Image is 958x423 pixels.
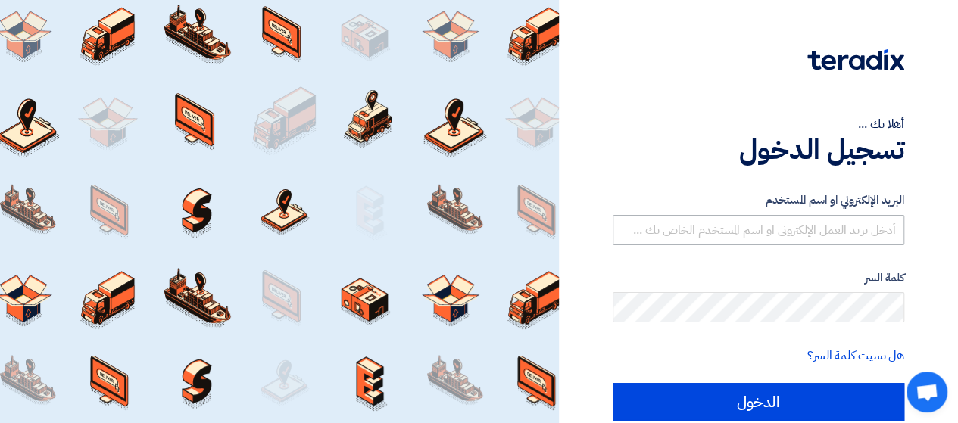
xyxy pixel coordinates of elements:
input: أدخل بريد العمل الإلكتروني او اسم المستخدم الخاص بك ... [613,215,904,245]
div: أهلا بك ... [613,115,904,133]
label: كلمة السر [613,269,904,287]
label: البريد الإلكتروني او اسم المستخدم [613,191,904,209]
a: هل نسيت كلمة السر؟ [807,347,904,365]
a: Open chat [907,372,947,412]
input: الدخول [613,383,904,421]
h1: تسجيل الدخول [613,133,904,166]
img: Teradix logo [807,49,904,70]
